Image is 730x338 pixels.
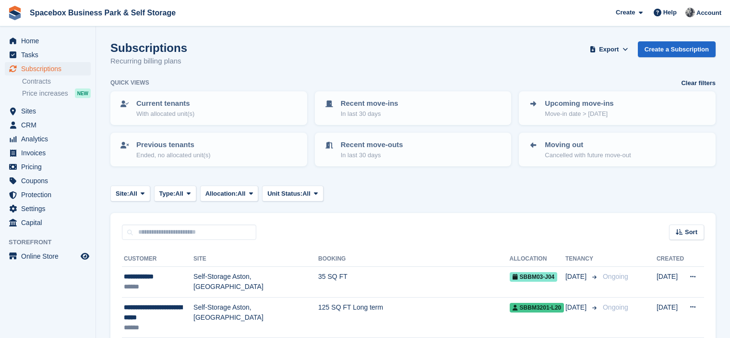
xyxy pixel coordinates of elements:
a: menu [5,62,91,75]
span: Help [663,8,677,17]
p: Recent move-ins [341,98,398,109]
button: Type: All [154,186,196,201]
a: menu [5,48,91,62]
span: Unit Status: [267,189,302,199]
h6: Quick views [110,78,149,87]
span: [DATE] [565,272,588,282]
span: Ongoing [603,303,628,311]
span: Storefront [9,238,96,247]
a: Spacebox Business Park & Self Storage [26,5,180,21]
button: Export [588,41,630,57]
span: Coupons [21,174,79,188]
td: [DATE] [657,297,684,338]
a: menu [5,250,91,263]
span: Online Store [21,250,79,263]
span: Settings [21,202,79,215]
a: Create a Subscription [638,41,716,57]
button: Site: All [110,186,150,201]
a: menu [5,132,91,146]
p: Recent move-outs [341,139,403,150]
span: Type: [159,189,176,199]
span: Subscriptions [21,62,79,75]
span: Sites [21,104,79,118]
span: Protection [21,188,79,201]
p: In last 30 days [341,150,403,160]
span: CRM [21,118,79,132]
h1: Subscriptions [110,41,187,54]
span: All [302,189,311,199]
span: SBBM03-J04 [510,272,558,282]
span: All [175,189,183,199]
a: Recent move-outs In last 30 days [316,134,511,165]
span: All [129,189,137,199]
p: Upcoming move-ins [545,98,613,109]
p: Current tenants [136,98,194,109]
span: Allocation: [205,189,238,199]
span: SBBM3201-L20 [510,303,564,313]
a: menu [5,216,91,229]
a: Recent move-ins In last 30 days [316,92,511,124]
p: Recurring billing plans [110,56,187,67]
th: Tenancy [565,251,599,267]
span: All [238,189,246,199]
button: Unit Status: All [262,186,323,201]
span: Invoices [21,146,79,160]
th: Allocation [510,251,565,267]
a: menu [5,118,91,132]
span: Price increases [22,89,68,98]
div: NEW [75,88,91,98]
span: Export [599,45,619,54]
img: SUDIPTA VIRMANI [685,8,695,17]
th: Site [193,251,318,267]
a: Preview store [79,250,91,262]
a: Price increases NEW [22,88,91,99]
img: stora-icon-8386f47178a22dfd0bd8f6a31ec36ba5ce8667c1dd55bd0f319d3a0aa187defe.svg [8,6,22,20]
span: Account [696,8,721,18]
span: Ongoing [603,273,628,280]
p: Moving out [545,139,631,150]
a: menu [5,34,91,48]
a: Moving out Cancelled with future move-out [520,134,715,165]
span: Tasks [21,48,79,62]
p: With allocated unit(s) [136,109,194,119]
a: Current tenants With allocated unit(s) [111,92,306,124]
a: Contracts [22,77,91,86]
a: Clear filters [681,78,716,88]
a: menu [5,188,91,201]
span: [DATE] [565,302,588,313]
span: Analytics [21,132,79,146]
th: Booking [318,251,510,267]
span: Pricing [21,160,79,174]
td: Self-Storage Aston, [GEOGRAPHIC_DATA] [193,297,318,338]
button: Allocation: All [200,186,259,201]
a: menu [5,146,91,160]
a: Upcoming move-ins Move-in date > [DATE] [520,92,715,124]
a: menu [5,174,91,188]
td: 125 SQ FT Long term [318,297,510,338]
td: 35 SQ FT [318,267,510,298]
a: menu [5,160,91,174]
span: Sort [685,227,697,237]
a: Previous tenants Ended, no allocated unit(s) [111,134,306,165]
p: Move-in date > [DATE] [545,109,613,119]
a: menu [5,202,91,215]
p: In last 30 days [341,109,398,119]
span: Site: [116,189,129,199]
th: Created [657,251,684,267]
td: [DATE] [657,267,684,298]
a: menu [5,104,91,118]
p: Previous tenants [136,139,211,150]
td: Self-Storage Aston, [GEOGRAPHIC_DATA] [193,267,318,298]
span: Create [616,8,635,17]
th: Customer [122,251,193,267]
p: Cancelled with future move-out [545,150,631,160]
p: Ended, no allocated unit(s) [136,150,211,160]
span: Capital [21,216,79,229]
span: Home [21,34,79,48]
